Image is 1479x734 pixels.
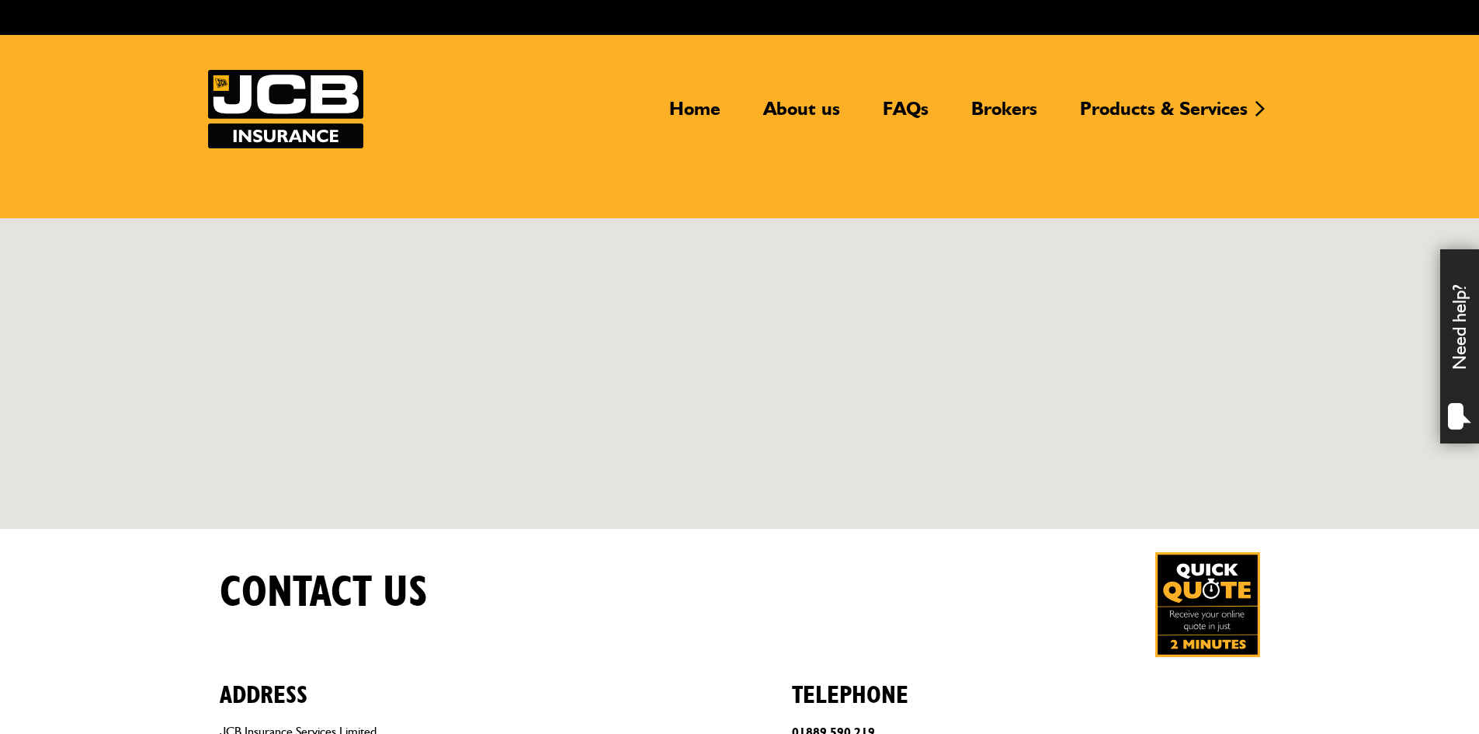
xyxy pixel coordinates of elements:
a: JCB Insurance Services [208,70,363,148]
h1: Contact us [220,567,428,619]
h2: Telephone [792,657,1260,710]
a: About us [752,97,852,133]
a: Get your insurance quote in just 2-minutes [1155,552,1260,657]
h2: Address [220,657,688,710]
a: Brokers [960,97,1049,133]
img: Quick Quote [1155,552,1260,657]
a: Products & Services [1068,97,1259,133]
a: FAQs [871,97,940,133]
img: JCB Insurance Services logo [208,70,363,148]
a: Home [658,97,732,133]
div: Need help? [1440,249,1479,444]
